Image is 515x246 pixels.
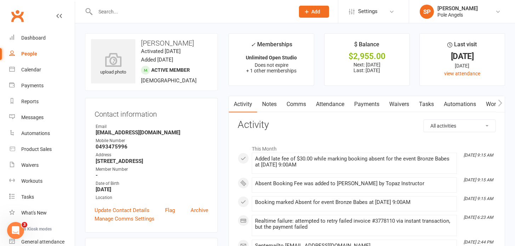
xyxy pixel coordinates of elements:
[282,96,311,112] a: Comms
[96,129,208,136] strong: [EMAIL_ADDRESS][DOMAIN_NAME]
[481,96,515,112] a: Workouts
[96,194,208,201] div: Location
[464,153,493,158] i: [DATE] 9:15 AM
[255,62,288,68] span: Does not expire
[95,206,149,215] a: Update Contact Details
[420,5,434,19] div: SP
[141,48,181,54] time: Activated [DATE]
[96,172,208,178] strong: -
[21,115,44,120] div: Messages
[311,96,349,112] a: Attendance
[95,215,154,223] a: Manage Comms Settings
[93,7,290,17] input: Search...
[21,146,52,152] div: Product Sales
[96,180,208,187] div: Date of Birth
[426,62,498,70] div: [DATE]
[9,125,75,141] a: Automations
[7,222,24,239] iframe: Intercom live chat
[414,96,439,112] a: Tasks
[349,96,384,112] a: Payments
[9,62,75,78] a: Calendar
[255,156,454,168] div: Added late fee of $30.00 while marking booking absent for the event Bronze Babes at [DATE] 9:00AM
[9,173,75,189] a: Workouts
[9,157,75,173] a: Waivers
[437,12,478,18] div: Pole Angels
[9,30,75,46] a: Dashboard
[9,46,75,62] a: People
[141,57,173,63] time: Added [DATE]
[21,162,39,168] div: Waivers
[311,9,320,14] span: Add
[21,239,64,245] div: General attendance
[95,107,208,118] h3: Contact information
[96,152,208,158] div: Address
[21,178,43,184] div: Workouts
[464,240,493,245] i: [DATE] 2:44 PM
[191,206,208,215] a: Archive
[257,96,282,112] a: Notes
[464,215,493,220] i: [DATE] 6:23 AM
[331,62,403,73] p: Next: [DATE] Last: [DATE]
[96,137,208,144] div: Mobile Number
[255,181,454,187] div: Absent Booking Fee was added to [PERSON_NAME] by Topaz Instructor
[91,53,135,76] div: upload photo
[229,96,257,112] a: Activity
[96,166,208,173] div: Member Number
[354,40,379,53] div: $ Balance
[251,40,292,53] div: Memberships
[238,141,496,153] li: This Month
[9,189,75,205] a: Tasks
[21,194,34,200] div: Tasks
[21,83,44,88] div: Payments
[447,40,477,53] div: Last visit
[358,4,378,19] span: Settings
[464,196,493,201] i: [DATE] 9:15 AM
[96,186,208,193] strong: [DATE]
[96,123,208,130] div: Email
[21,67,41,72] div: Calendar
[151,67,190,73] span: Active member
[21,130,50,136] div: Automations
[91,39,212,47] h3: [PERSON_NAME]
[21,51,37,57] div: People
[9,7,26,25] a: Clubworx
[255,199,454,205] div: Booking marked Absent for event Bronze Babes at [DATE] 9:00AM
[9,205,75,221] a: What's New
[22,222,27,228] span: 3
[251,41,255,48] i: ✓
[141,77,197,84] span: [DEMOGRAPHIC_DATA]
[238,119,496,130] h3: Activity
[384,96,414,112] a: Waivers
[246,55,297,60] strong: Unlimited Open Studio
[299,6,329,18] button: Add
[96,143,208,150] strong: 0493475996
[21,35,46,41] div: Dashboard
[9,78,75,94] a: Payments
[331,53,403,60] div: $2,955.00
[464,177,493,182] i: [DATE] 9:15 AM
[21,210,47,216] div: What's New
[21,99,39,104] div: Reports
[255,218,454,230] div: Realtime failure: attempted to retry failed invoice #3778110 via instant transaction, but the pay...
[96,158,208,164] strong: [STREET_ADDRESS]
[439,96,481,112] a: Automations
[444,71,480,76] a: view attendance
[437,5,478,12] div: [PERSON_NAME]
[9,94,75,110] a: Reports
[9,141,75,157] a: Product Sales
[9,110,75,125] a: Messages
[165,206,175,215] a: Flag
[426,53,498,60] div: [DATE]
[246,68,296,74] span: + 1 other memberships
